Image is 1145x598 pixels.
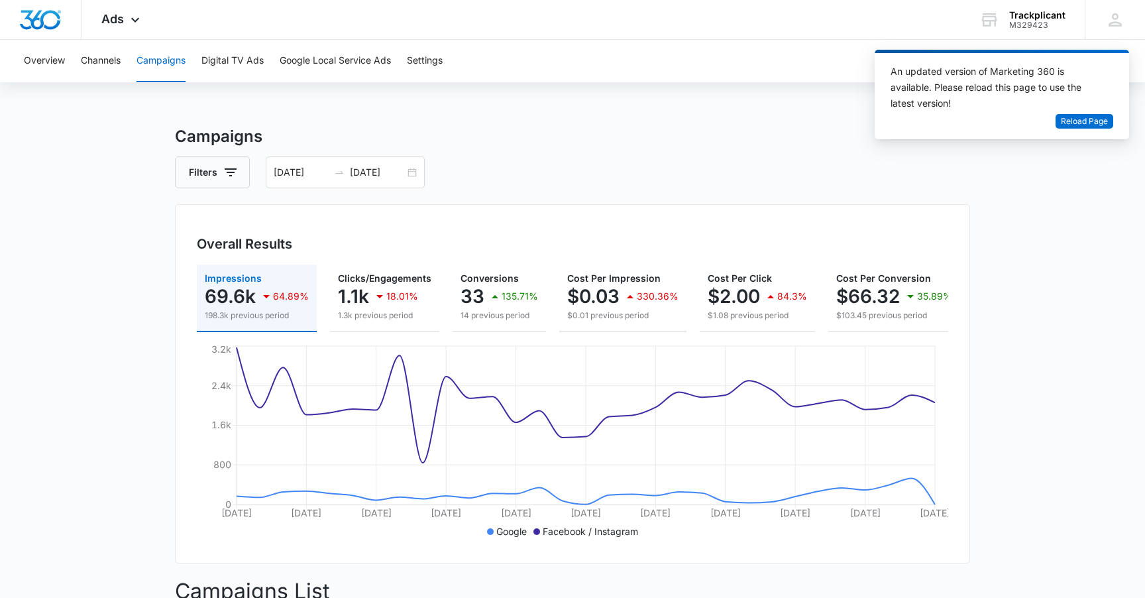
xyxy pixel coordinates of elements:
tspan: [DATE] [780,507,810,518]
p: 35.89% [917,292,952,301]
button: Google Local Service Ads [280,40,391,82]
tspan: 800 [213,459,231,470]
span: Reload Page [1061,115,1108,128]
p: $2.00 [708,286,760,307]
button: Overview [24,40,65,82]
p: 330.36% [637,292,679,301]
p: $0.01 previous period [567,310,679,322]
span: swap-right [334,167,345,178]
p: $0.03 [567,286,620,307]
tspan: [DATE] [571,507,601,518]
p: 84.3% [777,292,807,301]
h3: Overall Results [197,234,292,254]
tspan: 0 [225,499,231,510]
button: Settings [407,40,443,82]
p: $66.32 [836,286,900,307]
p: $103.45 previous period [836,310,952,322]
span: to [334,167,345,178]
span: Clicks/Engagements [338,272,431,284]
button: Digital TV Ads [201,40,264,82]
button: Filters [175,156,250,188]
div: An updated version of Marketing 360 is available. Please reload this page to use the latest version! [891,64,1097,111]
tspan: [DATE] [920,507,950,518]
p: 64.89% [273,292,309,301]
tspan: [DATE] [291,507,321,518]
tspan: 3.2k [211,343,231,355]
p: Facebook / Instagram [543,524,638,538]
tspan: 2.4k [211,380,231,391]
span: Impressions [205,272,262,284]
button: Channels [81,40,121,82]
h3: Campaigns [175,125,970,149]
tspan: [DATE] [361,507,392,518]
input: Start date [274,165,329,180]
span: Cost Per Click [708,272,772,284]
span: Conversions [461,272,519,284]
tspan: [DATE] [850,507,881,518]
p: Google [496,524,527,538]
tspan: [DATE] [221,507,252,518]
input: End date [350,165,405,180]
span: Cost Per Conversion [836,272,931,284]
tspan: 1.6k [211,419,231,430]
p: 135.71% [502,292,538,301]
tspan: [DATE] [431,507,461,518]
button: Campaigns [136,40,186,82]
span: Cost Per Impression [567,272,661,284]
tspan: [DATE] [710,507,741,518]
tspan: [DATE] [501,507,531,518]
tspan: [DATE] [640,507,671,518]
p: 69.6k [205,286,256,307]
p: 14 previous period [461,310,538,322]
div: account name [1009,10,1065,21]
p: 1.3k previous period [338,310,431,322]
p: 1.1k [338,286,369,307]
span: Ads [101,12,124,26]
div: account id [1009,21,1065,30]
p: 18.01% [386,292,418,301]
button: Reload Page [1056,114,1113,129]
p: $1.08 previous period [708,310,807,322]
p: 198.3k previous period [205,310,309,322]
p: 33 [461,286,484,307]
